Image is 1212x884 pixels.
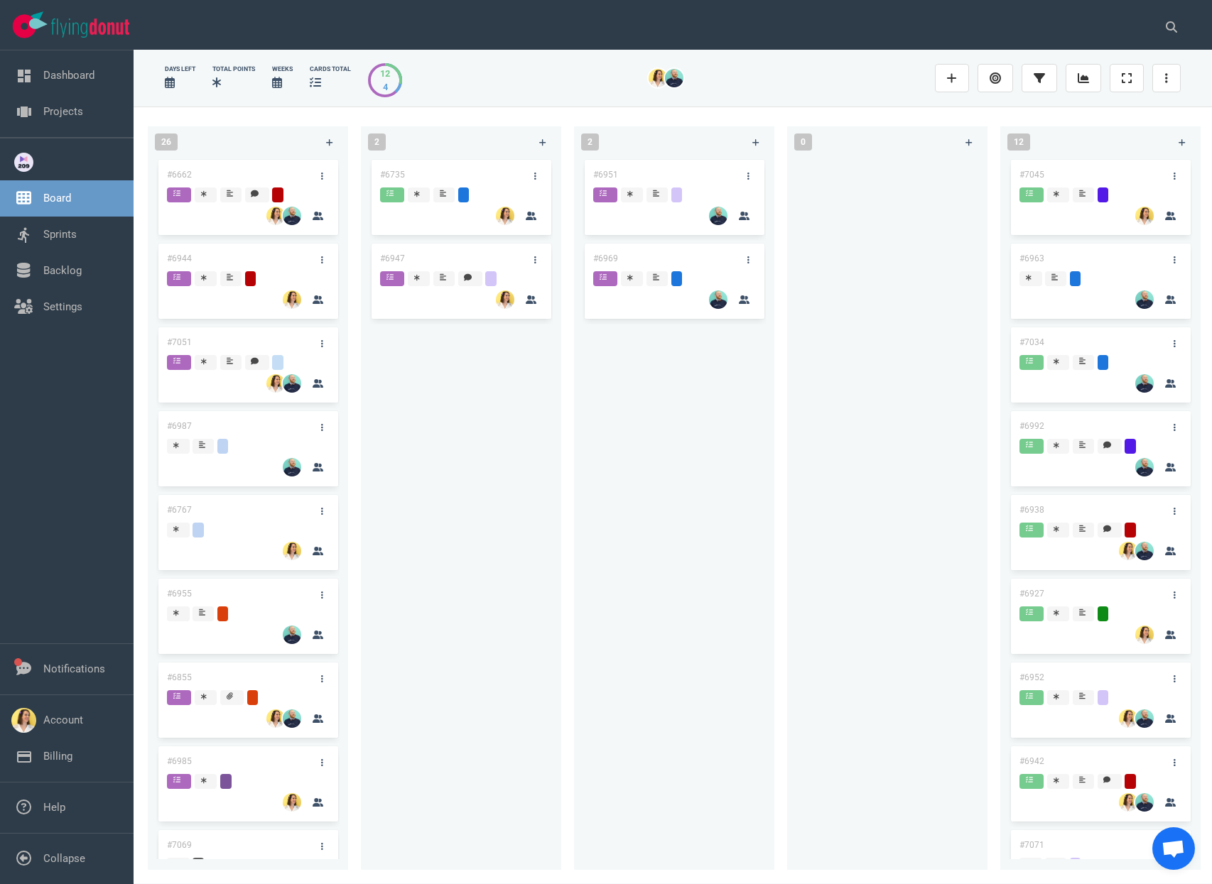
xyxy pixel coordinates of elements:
[794,133,812,151] span: 0
[51,18,129,38] img: Flying Donut text logo
[1019,337,1044,347] a: #7034
[1135,709,1154,728] img: 26
[380,170,405,180] a: #6735
[1007,133,1030,151] span: 12
[43,192,71,204] a: Board
[167,589,192,599] a: #6955
[283,793,301,812] img: 26
[283,458,301,476] img: 26
[1135,290,1154,309] img: 26
[1119,793,1137,812] img: 26
[43,750,72,763] a: Billing
[649,69,667,87] img: 26
[380,253,405,263] a: #6947
[272,65,293,74] div: Weeks
[266,709,285,728] img: 26
[283,290,301,309] img: 26
[581,133,599,151] span: 2
[1019,421,1044,431] a: #6992
[43,264,82,277] a: Backlog
[593,170,618,180] a: #6951
[167,505,192,515] a: #6767
[266,207,285,225] img: 26
[1019,505,1044,515] a: #6938
[167,253,192,263] a: #6944
[155,133,178,151] span: 26
[1135,626,1154,644] img: 26
[1135,374,1154,393] img: 26
[43,801,65,814] a: Help
[665,69,683,87] img: 26
[167,337,192,347] a: #7051
[1135,542,1154,560] img: 26
[1019,756,1044,766] a: #6942
[283,374,301,393] img: 26
[310,65,351,74] div: cards total
[1119,709,1137,728] img: 26
[43,662,105,675] a: Notifications
[212,65,255,74] div: Total Points
[283,709,301,728] img: 26
[1152,827,1195,870] div: Ouvrir le chat
[1135,458,1154,476] img: 26
[380,67,390,80] div: 12
[1019,170,1044,180] a: #7045
[43,852,85,865] a: Collapse
[1019,672,1044,682] a: #6952
[283,542,301,560] img: 26
[43,69,94,82] a: Dashboard
[496,290,514,309] img: 26
[266,374,285,393] img: 26
[283,207,301,225] img: 26
[43,300,82,313] a: Settings
[709,207,727,225] img: 26
[1135,207,1154,225] img: 26
[167,170,192,180] a: #6662
[43,714,83,726] a: Account
[1135,793,1154,812] img: 26
[1019,253,1044,263] a: #6963
[283,626,301,644] img: 26
[1119,542,1137,560] img: 26
[380,80,390,94] div: 4
[368,133,386,151] span: 2
[593,253,618,263] a: #6969
[167,421,192,431] a: #6987
[167,840,192,850] a: #7069
[496,207,514,225] img: 26
[1019,840,1044,850] a: #7071
[709,290,727,309] img: 26
[167,672,192,682] a: #6855
[43,228,77,241] a: Sprints
[1019,589,1044,599] a: #6927
[165,65,195,74] div: days left
[167,756,192,766] a: #6985
[43,105,83,118] a: Projects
